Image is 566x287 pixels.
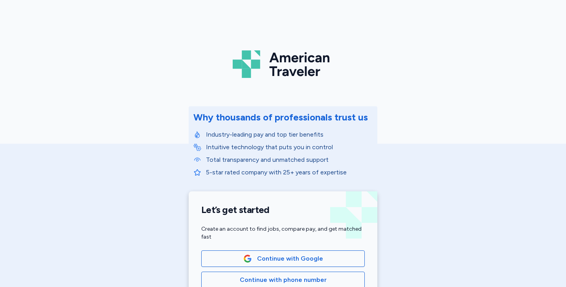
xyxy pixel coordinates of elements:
span: Continue with phone number [240,275,327,285]
div: Create an account to find jobs, compare pay, and get matched fast [201,225,365,241]
div: Why thousands of professionals trust us [193,111,368,124]
p: 5-star rated company with 25+ years of expertise [206,168,373,177]
button: Google LogoContinue with Google [201,250,365,267]
span: Continue with Google [257,254,323,263]
p: Intuitive technology that puts you in control [206,143,373,152]
img: Logo [233,47,333,81]
p: Total transparency and unmatched support [206,155,373,165]
img: Google Logo [243,254,252,263]
p: Industry-leading pay and top tier benefits [206,130,373,139]
h1: Let’s get started [201,204,365,216]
